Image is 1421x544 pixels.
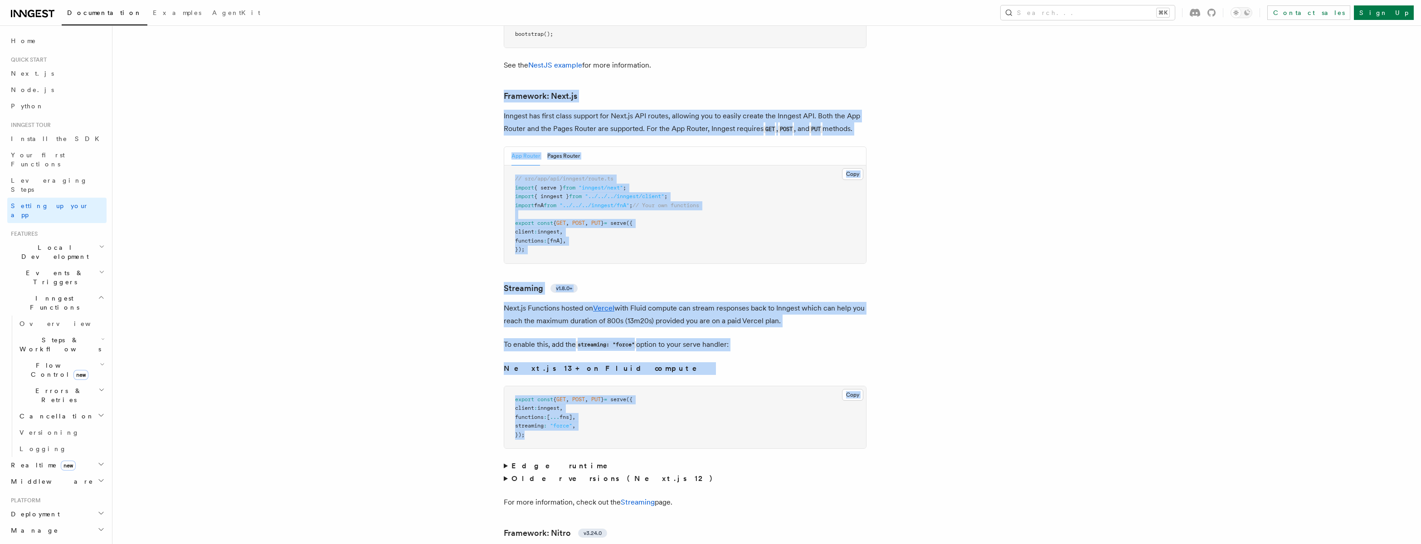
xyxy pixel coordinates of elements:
a: Python [7,98,107,114]
span: Realtime [7,461,76,470]
span: inngest [537,405,560,411]
strong: Edge runtime [511,461,620,470]
span: , [560,228,563,235]
p: Inngest has first class support for Next.js API routes, allowing you to easily create the Inngest... [504,110,866,136]
span: Logging [19,445,67,452]
p: To enable this, add the option to your serve handler: [504,338,866,351]
span: import [515,185,534,191]
a: Logging [16,441,107,457]
span: client [515,405,534,411]
a: Framework: Next.js [504,90,577,102]
span: Platform [7,497,41,504]
span: "inngest/next" [579,185,623,191]
span: Cancellation [16,412,94,421]
span: client [515,228,534,235]
span: GET [556,220,566,226]
span: , [585,220,588,226]
kbd: ⌘K [1157,8,1169,17]
span: : [544,423,547,429]
button: Inngest Functions [7,290,107,316]
span: "force" [550,423,572,429]
button: Middleware [7,473,107,490]
span: v1.8.0+ [556,285,572,292]
span: } [601,396,604,403]
span: new [73,370,88,380]
a: Overview [16,316,107,332]
span: : [544,414,547,420]
button: Realtimenew [7,457,107,473]
span: POST [572,396,585,403]
span: functions [515,414,544,420]
span: Overview [19,320,113,327]
code: GET [764,126,776,133]
span: Steps & Workflows [16,335,101,354]
span: PUT [591,396,601,403]
span: serve [610,220,626,226]
div: Inngest Functions [7,316,107,457]
a: Framework: Nitrov3.24.0 [504,527,607,539]
span: from [569,193,582,199]
span: , [566,220,569,226]
span: import [515,193,534,199]
span: : [534,228,537,235]
a: Contact sales [1267,5,1350,20]
span: new [61,461,76,471]
button: Events & Triggers [7,265,107,290]
span: export [515,396,534,403]
span: Errors & Retries [16,386,98,404]
span: = [604,220,607,226]
a: Home [7,33,107,49]
span: POST [572,220,585,226]
span: , [566,396,569,403]
span: ({ [626,220,633,226]
span: fnA [534,202,544,209]
a: Versioning [16,424,107,441]
span: GET [556,396,566,403]
span: streaming [515,423,544,429]
button: Flow Controlnew [16,357,107,383]
span: { inngest } [534,193,569,199]
span: , [572,423,575,429]
span: Manage [7,526,58,535]
span: : [544,238,547,244]
span: (); [544,31,553,37]
span: Features [7,230,38,238]
span: Versioning [19,429,79,436]
span: serve [610,396,626,403]
span: Node.js [11,86,54,93]
span: AgentKit [212,9,260,16]
span: Flow Control [16,361,100,379]
a: NestJS example [528,61,582,69]
code: streaming: "force" [576,341,636,349]
button: Errors & Retries [16,383,107,408]
span: Examples [153,9,201,16]
span: Deployment [7,510,60,519]
span: ({ [626,396,633,403]
p: See the for more information. [504,59,866,72]
a: Install the SDK [7,131,107,147]
span: Leveraging Steps [11,177,88,193]
span: "../../../inngest/client" [585,193,664,199]
span: ; [664,193,667,199]
span: import [515,202,534,209]
span: Quick start [7,56,47,63]
a: Node.js [7,82,107,98]
a: Setting up your app [7,198,107,223]
a: Documentation [62,3,147,25]
span: , [560,405,563,411]
a: Next.js [7,65,107,82]
span: // Your own functions [633,202,699,209]
span: }); [515,246,525,253]
button: Deployment [7,506,107,522]
summary: Edge runtime [504,460,866,472]
button: Pages Router [547,147,580,165]
span: { [553,396,556,403]
a: AgentKit [207,3,266,24]
button: Manage [7,522,107,539]
button: Toggle dark mode [1231,7,1252,18]
summary: Older versions (Next.js 12) [504,472,866,485]
span: { serve } [534,185,563,191]
span: export [515,220,534,226]
span: inngest [537,228,560,235]
button: Steps & Workflows [16,332,107,357]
